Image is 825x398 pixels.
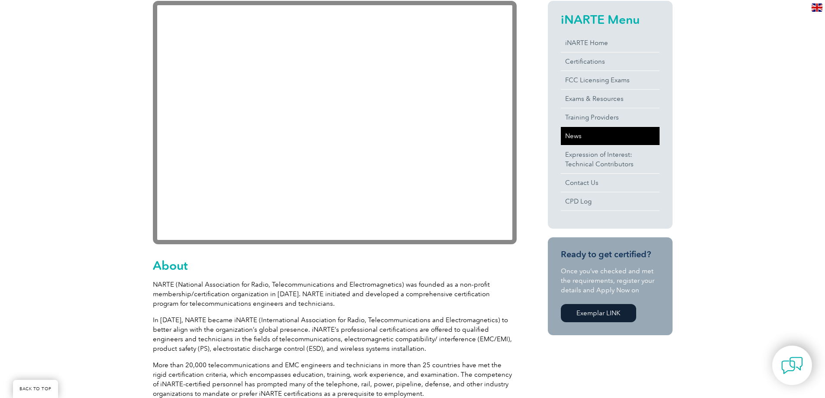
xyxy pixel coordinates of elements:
[153,1,517,244] iframe: YouTube video player
[561,266,660,295] p: Once you’ve checked and met the requirements, register your details and Apply Now on
[13,380,58,398] a: BACK TO TOP
[561,71,660,89] a: FCC Licensing Exams
[781,355,803,376] img: contact-chat.png
[561,127,660,145] a: News
[153,259,517,272] h2: About
[812,3,822,12] img: en
[561,108,660,126] a: Training Providers
[561,174,660,192] a: Contact Us
[561,192,660,210] a: CPD Log
[153,280,517,308] p: NARTE (National Association for Radio, Telecommunications and Electromagnetics) was founded as a ...
[561,304,636,322] a: Exemplar LINK
[561,249,660,260] h3: Ready to get certified?
[561,146,660,173] a: Expression of Interest:Technical Contributors
[561,34,660,52] a: iNARTE Home
[561,90,660,108] a: Exams & Resources
[561,13,660,26] h2: iNARTE Menu
[153,315,517,353] p: In [DATE], NARTE became iNARTE (International Association for Radio, Telecommunications and Elect...
[561,52,660,71] a: Certifications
